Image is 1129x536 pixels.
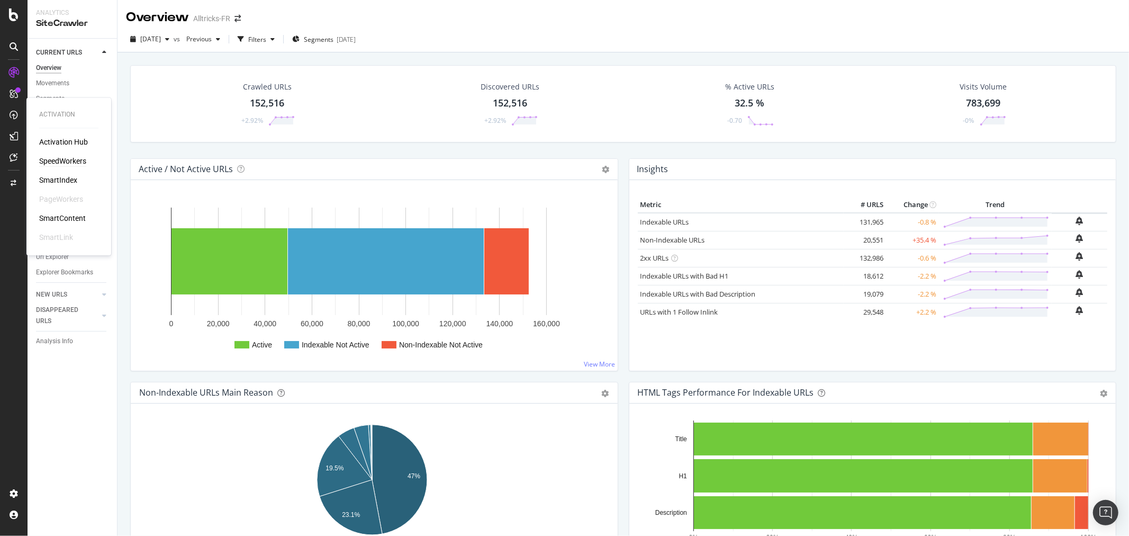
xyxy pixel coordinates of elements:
td: -2.2 % [886,267,939,285]
text: H1 [679,472,687,480]
a: View More [584,360,616,369]
div: Url Explorer [36,252,69,263]
a: Indexable URLs [640,217,689,227]
a: DISAPPEARED URLS [36,305,99,327]
a: Activation Hub [39,137,88,148]
td: 19,079 [844,285,886,303]
td: -0.8 % [886,213,939,231]
text: 20,000 [207,319,230,328]
div: CURRENT URLS [36,47,82,58]
text: Active [252,341,272,349]
td: 20,551 [844,231,886,249]
div: Analytics [36,8,109,17]
td: 132,986 [844,249,886,267]
div: gear [1100,390,1107,397]
div: [DATE] [337,35,356,44]
div: PageWorkers [39,194,83,205]
a: Overview [36,62,110,74]
div: +2.92% [241,116,263,125]
div: A chart. [139,197,609,362]
div: bell-plus [1076,270,1083,279]
th: # URLS [844,197,886,213]
a: Non-Indexable URLs [640,235,705,245]
a: SmartIndex [39,175,77,186]
div: bell-plus [1076,288,1083,297]
button: Filters [233,31,279,48]
div: 32.5 % [735,96,764,110]
text: Description [655,509,687,516]
td: -2.2 % [886,285,939,303]
div: Overview [126,8,189,26]
a: CURRENT URLS [36,47,99,58]
div: Explorer Bookmarks [36,267,93,278]
text: 19.5% [326,464,344,472]
div: +2.92% [484,116,506,125]
th: Trend [939,197,1052,213]
td: 18,612 [844,267,886,285]
div: bell-plus [1076,217,1083,225]
text: 100,000 [392,319,419,328]
td: 131,965 [844,213,886,231]
div: gear [602,390,609,397]
div: bell-plus [1076,306,1083,315]
div: Movements [36,78,69,89]
div: % Active URLs [725,82,774,92]
button: [DATE] [126,31,174,48]
a: 2xx URLs [640,253,669,263]
div: Overview [36,62,61,74]
text: 47% [408,472,420,480]
div: Activation [39,110,98,119]
button: Previous [182,31,224,48]
div: 152,516 [493,96,527,110]
h4: Active / Not Active URLs [139,162,233,176]
text: 80,000 [348,319,371,328]
text: Indexable Not Active [302,341,369,349]
div: -0% [963,116,974,125]
a: URLs with 1 Follow Inlink [640,307,718,317]
a: Indexable URLs with Bad H1 [640,271,729,281]
a: Segments [36,93,110,104]
div: Alltricks-FR [193,13,230,24]
div: Open Intercom Messenger [1093,500,1118,525]
div: Segments [36,93,65,104]
div: -0.70 [727,116,742,125]
a: Movements [36,78,110,89]
div: SiteCrawler [36,17,109,30]
div: NEW URLS [36,289,67,300]
a: SmartLink [39,233,73,243]
div: 783,699 [967,96,1001,110]
span: 2025 Sep. 1st [140,34,161,43]
text: 60,000 [301,319,323,328]
text: 23.1% [342,512,360,519]
span: Segments [304,35,333,44]
text: Title [675,435,687,443]
text: 40,000 [254,319,276,328]
span: vs [174,34,182,43]
a: Url Explorer [36,252,110,263]
a: SpeedWorkers [39,156,86,167]
a: Indexable URLs with Bad Description [640,289,756,299]
td: +35.4 % [886,231,939,249]
td: -0.6 % [886,249,939,267]
i: Options [602,166,610,173]
div: DISAPPEARED URLS [36,305,89,327]
span: Previous [182,34,212,43]
text: 160,000 [533,319,560,328]
a: Analysis Info [36,336,110,347]
h4: Insights [637,162,669,176]
text: 0 [169,319,174,328]
text: Non-Indexable Not Active [399,341,483,349]
a: SmartContent [39,213,86,224]
text: 120,000 [439,319,466,328]
a: NEW URLS [36,289,99,300]
div: Discovered URLs [481,82,539,92]
th: Metric [638,197,844,213]
td: 29,548 [844,303,886,321]
div: Filters [248,35,266,44]
div: 152,516 [250,96,284,110]
div: Crawled URLs [243,82,292,92]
